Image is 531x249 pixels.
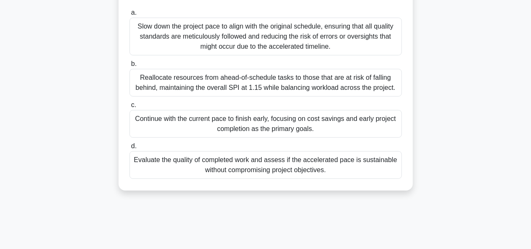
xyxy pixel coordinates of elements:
[131,101,136,108] span: c.
[129,110,402,138] div: Continue with the current pace to finish early, focusing on cost savings and early project comple...
[129,69,402,97] div: Reallocate resources from ahead-of-schedule tasks to those that are at risk of falling behind, ma...
[131,9,137,16] span: a.
[129,18,402,55] div: Slow down the project pace to align with the original schedule, ensuring that all quality standar...
[131,60,137,67] span: b.
[131,142,137,149] span: d.
[129,151,402,179] div: Evaluate the quality of completed work and assess if the accelerated pace is sustainable without ...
